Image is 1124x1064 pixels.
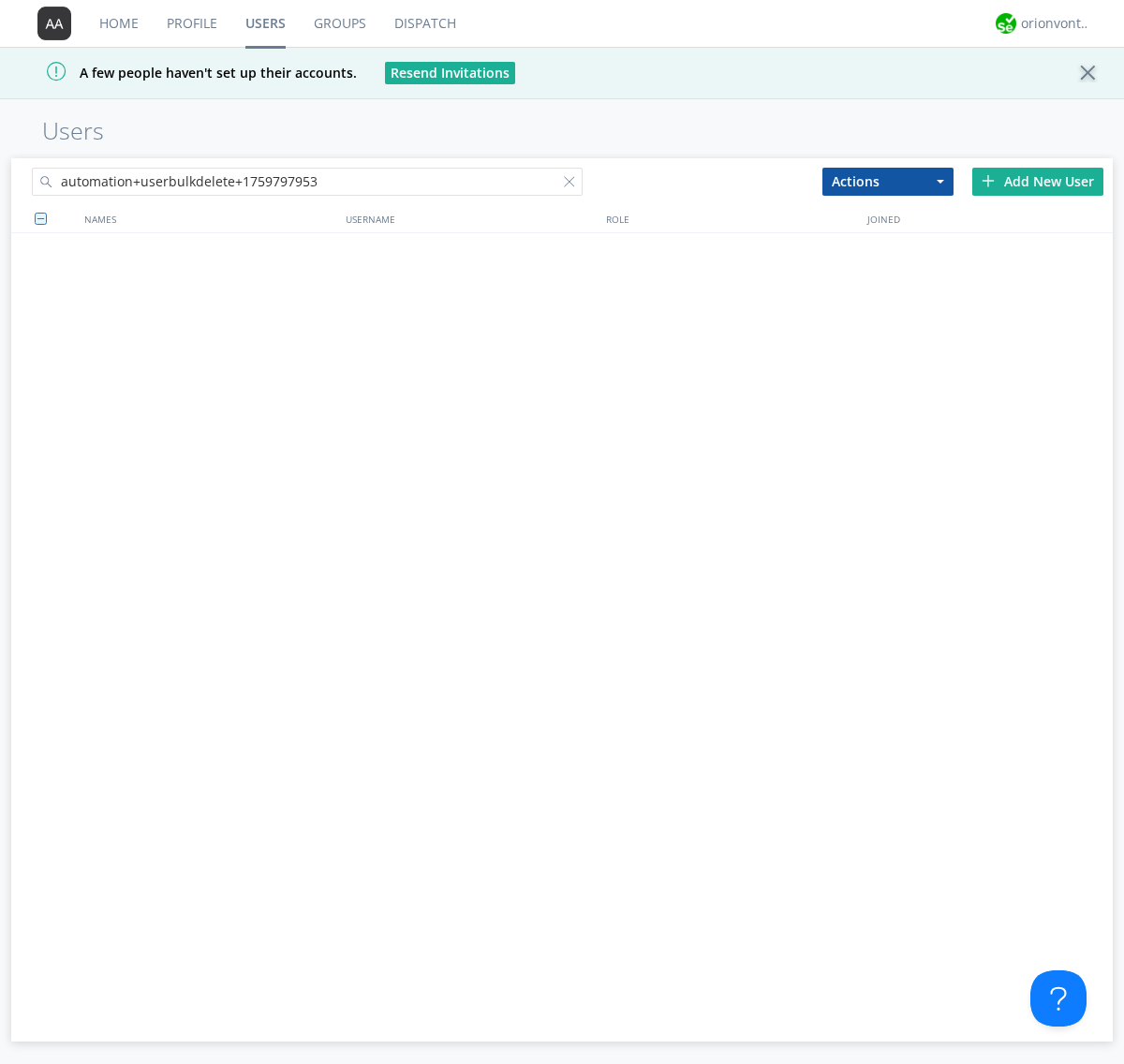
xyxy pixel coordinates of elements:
div: USERNAME [341,205,602,232]
div: orionvontas+atlas+automation+org2 [1021,14,1091,33]
img: 373638.png [37,7,71,40]
div: NAMES [80,205,341,232]
button: Actions [822,168,954,196]
img: 29d36aed6fa347d5a1537e7736e6aa13 [996,13,1016,34]
span: A few people haven't set up their accounts. [14,64,357,81]
button: Resend Invitations [385,62,515,84]
iframe: Toggle Customer Support [1030,970,1087,1027]
div: Add New User [972,168,1103,196]
input: Search users [32,168,583,196]
div: JOINED [863,205,1124,232]
img: plus.svg [982,174,995,187]
div: ROLE [601,205,863,232]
